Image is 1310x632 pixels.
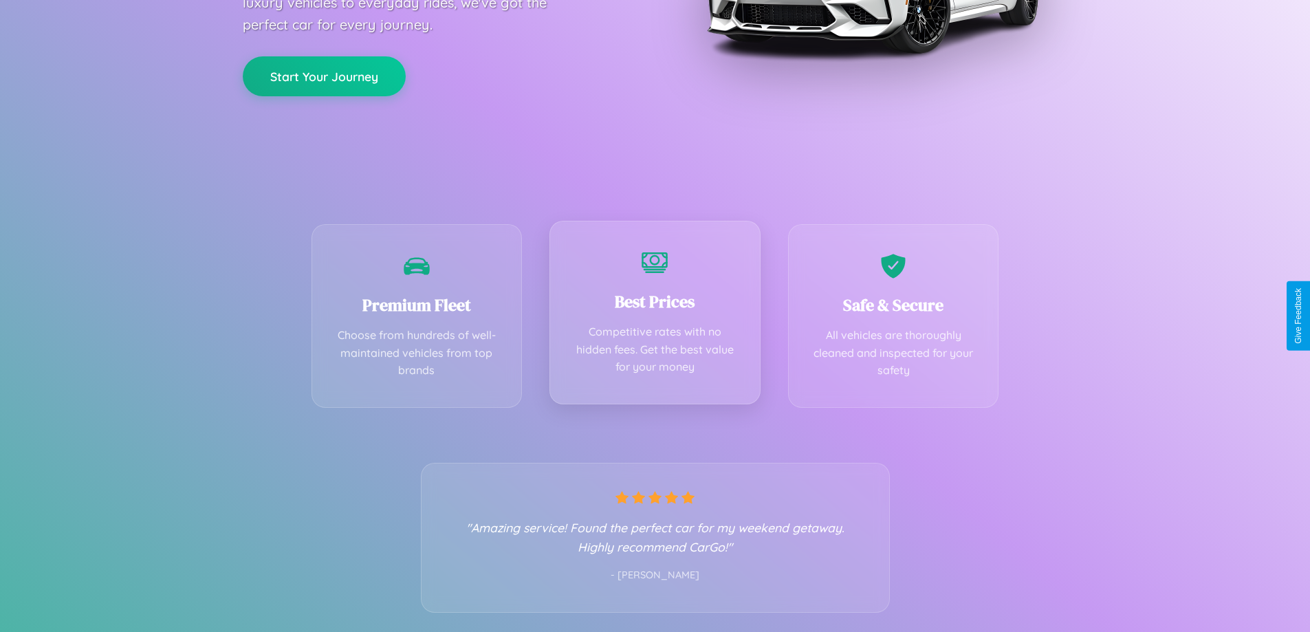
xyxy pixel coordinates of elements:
p: - [PERSON_NAME] [449,567,862,585]
p: Choose from hundreds of well-maintained vehicles from top brands [333,327,501,380]
p: Competitive rates with no hidden fees. Get the best value for your money [571,323,739,376]
h3: Best Prices [571,290,739,313]
p: "Amazing service! Found the perfect car for my weekend getaway. Highly recommend CarGo!" [449,518,862,556]
div: Give Feedback [1293,288,1303,344]
button: Start Your Journey [243,56,406,96]
h3: Safe & Secure [809,294,978,316]
p: All vehicles are thoroughly cleaned and inspected for your safety [809,327,978,380]
h3: Premium Fleet [333,294,501,316]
